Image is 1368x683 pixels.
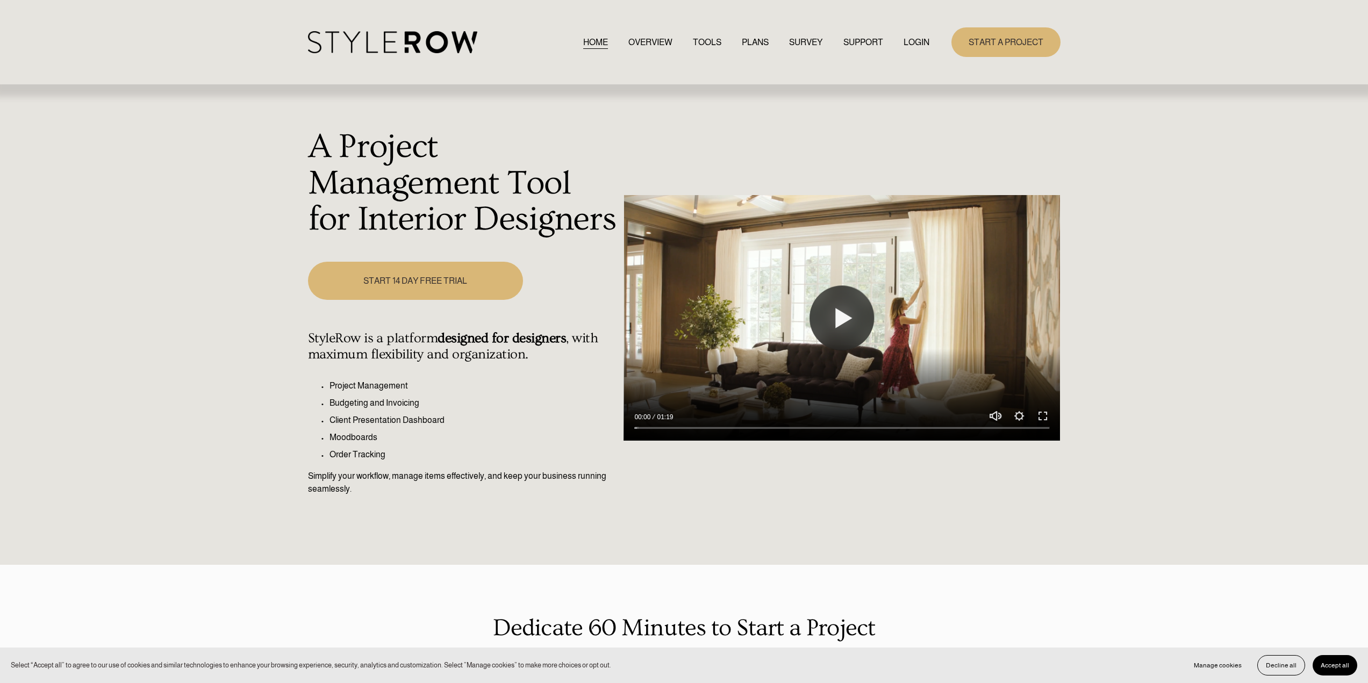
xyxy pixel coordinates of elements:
[1194,662,1242,669] span: Manage cookies
[330,431,618,444] p: Moodboards
[438,330,566,346] strong: designed for designers
[789,35,822,49] a: SURVEY
[330,379,618,392] p: Project Management
[628,35,672,49] a: OVERVIEW
[634,424,1049,432] input: Seek
[308,129,618,238] h1: A Project Management Tool for Interior Designers
[1186,655,1250,675] button: Manage cookies
[308,262,523,300] a: START 14 DAY FREE TRIAL
[1257,655,1305,675] button: Decline all
[1321,662,1349,669] span: Accept all
[308,31,477,53] img: StyleRow
[843,35,883,49] a: folder dropdown
[330,397,618,409] p: Budgeting and Invoicing
[583,35,608,49] a: HOME
[308,470,618,495] p: Simplify your workflow, manage items effectively, and keep your business running seamlessly.
[1266,662,1297,669] span: Decline all
[904,35,929,49] a: LOGIN
[330,414,618,427] p: Client Presentation Dashboard
[653,412,676,422] div: Duration
[330,448,618,461] p: Order Tracking
[308,610,1061,646] p: Dedicate 60 Minutes to Start a Project
[693,35,721,49] a: TOOLS
[308,330,618,363] h4: StyleRow is a platform , with maximum flexibility and organization.
[634,412,653,422] div: Current time
[951,27,1061,57] a: START A PROJECT
[11,660,611,670] p: Select “Accept all” to agree to our use of cookies and similar technologies to enhance your brows...
[843,36,883,49] span: SUPPORT
[810,286,874,350] button: Play
[742,35,769,49] a: PLANS
[1313,655,1357,675] button: Accept all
